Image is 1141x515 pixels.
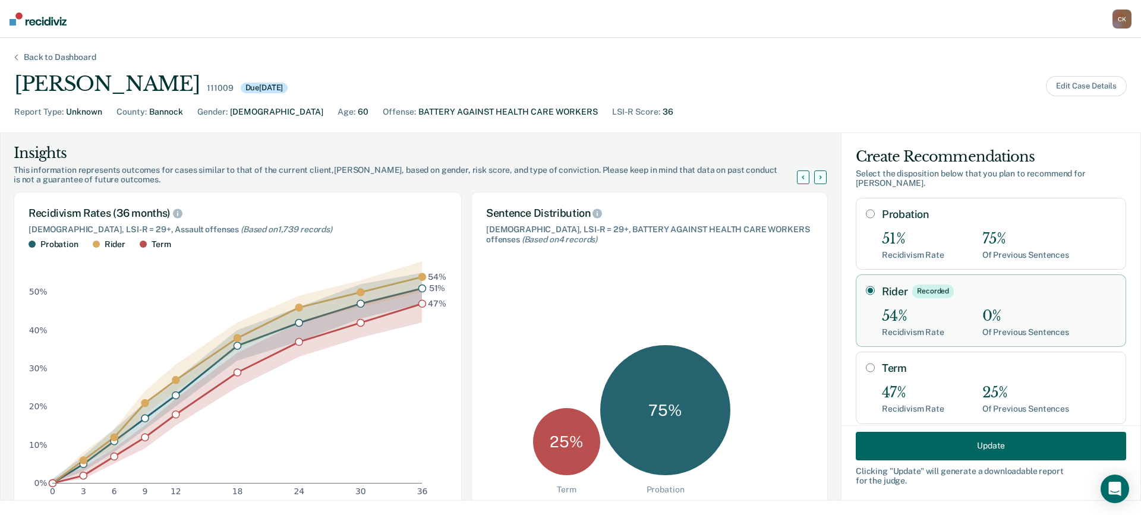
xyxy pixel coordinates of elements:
div: BATTERY AGAINST HEALTH CARE WORKERS [418,106,598,118]
g: area [52,261,422,483]
g: x-axis label [194,499,280,508]
div: 25% [982,384,1069,402]
div: 0% [982,308,1069,325]
div: [DEMOGRAPHIC_DATA], LSI-R = 29+, BATTERY AGAINST HEALTH CARE WORKERS offenses [486,225,813,245]
g: y-axis tick label [29,287,48,488]
g: text [428,271,446,308]
text: 6 [112,486,117,496]
div: [PERSON_NAME] [14,72,200,96]
div: Probation [40,239,78,249]
div: Term [557,485,576,495]
text: 10% [29,440,48,449]
div: Create Recommendations [856,147,1126,166]
div: Rider [105,239,125,249]
g: x-axis tick label [50,486,427,496]
div: Recidivism Rates (36 months) [29,207,447,220]
button: Update [856,431,1126,460]
text: 50% [29,287,48,296]
label: Probation [882,208,1116,221]
div: Recorded [912,285,954,298]
text: 51% [429,283,446,293]
text: Months since release [194,499,280,508]
div: 75 % [600,345,730,475]
div: Report Type : [14,106,64,118]
div: 60 [358,106,368,118]
text: 0 [50,486,55,496]
text: 24 [294,486,304,496]
div: County : [116,106,147,118]
div: 36 [663,106,673,118]
div: Probation [647,485,685,495]
text: 36 [417,486,428,496]
div: Open Intercom Messenger [1101,475,1129,503]
div: Sentence Distribution [486,207,813,220]
div: 47% [882,384,944,402]
div: C K [1112,10,1131,29]
text: 30 [355,486,366,496]
text: 12 [171,486,181,496]
div: Offense : [383,106,416,118]
span: (Based on 1,739 records ) [241,225,332,234]
div: Insights [14,144,811,163]
text: 3 [81,486,86,496]
div: 111009 [207,83,233,93]
div: 75% [982,230,1069,248]
label: Term [882,362,1116,375]
text: 54% [428,271,446,281]
div: 51% [882,230,944,248]
div: 25 % [533,408,600,475]
text: 40% [29,325,48,334]
div: Recidivism Rate [882,327,944,337]
div: Of Previous Sentences [982,250,1069,260]
div: LSI-R Score : [612,106,660,118]
div: Of Previous Sentences [982,404,1069,414]
text: 18 [232,486,243,496]
button: CK [1112,10,1131,29]
div: Bannock [149,106,183,118]
div: [DEMOGRAPHIC_DATA], LSI-R = 29+, Assault offenses [29,225,447,235]
div: Recidivism Rate [882,404,944,414]
div: Gender : [197,106,228,118]
text: 9 [143,486,148,496]
div: Age : [338,106,355,118]
div: 54% [882,308,944,325]
div: This information represents outcomes for cases similar to that of the current client, [PERSON_NAM... [14,165,811,185]
div: Select the disposition below that you plan to recommend for [PERSON_NAME] . [856,169,1126,189]
text: 20% [29,402,48,411]
div: Back to Dashboard [10,52,111,62]
text: 47% [428,298,446,308]
label: Rider [882,285,1116,298]
div: Clicking " Update " will generate a downloadable report for the judge. [856,466,1126,486]
div: [DEMOGRAPHIC_DATA] [230,106,323,118]
img: Recidiviz [10,12,67,26]
button: Edit Case Details [1046,76,1127,96]
div: Unknown [66,106,102,118]
div: Term [152,239,171,249]
text: 0% [34,478,48,488]
text: 30% [29,364,48,373]
span: (Based on 4 records ) [522,235,597,244]
div: Of Previous Sentences [982,327,1069,337]
div: Recidivism Rate [882,250,944,260]
div: Due [DATE] [241,83,288,93]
